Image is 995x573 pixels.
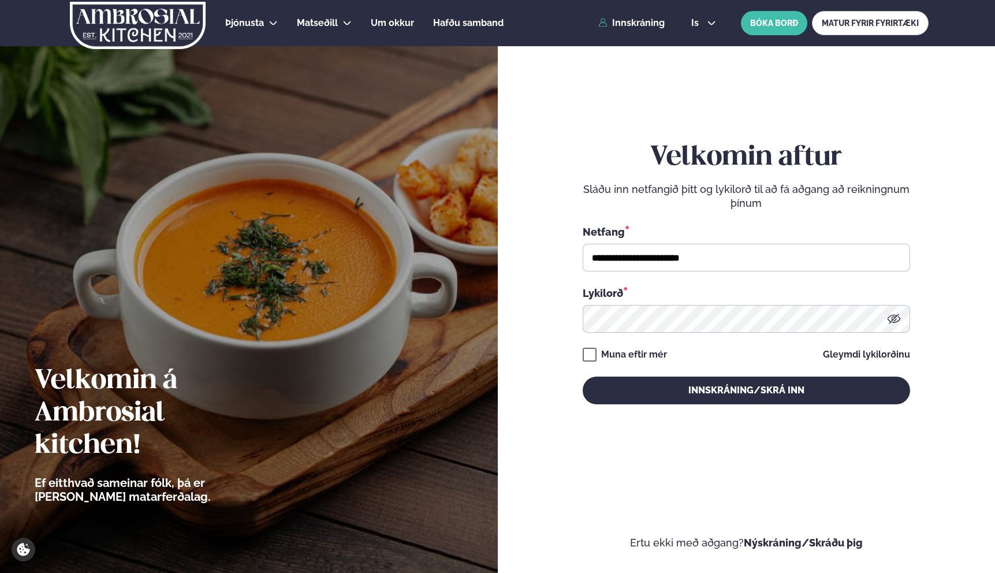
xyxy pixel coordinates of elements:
h2: Velkomin á Ambrosial kitchen! [35,365,274,462]
button: Innskráning/Skrá inn [583,377,910,404]
p: Ertu ekki með aðgang? [532,536,961,550]
span: Um okkur [371,17,414,28]
div: Netfang [583,224,910,239]
a: Nýskráning/Skráðu þig [744,537,863,549]
h2: Velkomin aftur [583,142,910,174]
div: Lykilorð [583,285,910,300]
a: Hafðu samband [433,16,504,30]
a: Gleymdi lykilorðinu [823,350,910,359]
a: Þjónusta [225,16,264,30]
a: Matseðill [297,16,338,30]
a: Um okkur [371,16,414,30]
a: Cookie settings [12,538,35,561]
a: Innskráning [598,18,665,28]
p: Sláðu inn netfangið þitt og lykilorð til að fá aðgang að reikningnum þínum [583,183,910,210]
span: is [691,18,702,28]
p: Ef eitthvað sameinar fólk, þá er [PERSON_NAME] matarferðalag. [35,476,274,504]
button: BÓKA BORÐ [741,11,807,35]
button: is [682,18,725,28]
img: logo [69,2,207,49]
span: Matseðill [297,17,338,28]
span: Þjónusta [225,17,264,28]
span: Hafðu samband [433,17,504,28]
a: MATUR FYRIR FYRIRTÆKI [812,11,929,35]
